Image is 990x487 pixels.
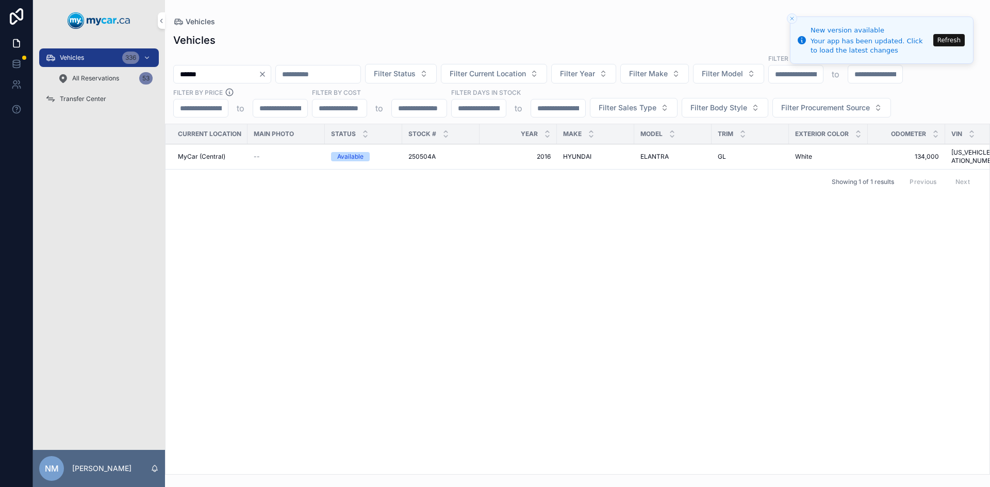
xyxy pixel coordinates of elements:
[33,41,165,122] div: scrollable content
[72,463,131,474] p: [PERSON_NAME]
[337,152,364,161] div: Available
[832,178,894,186] span: Showing 1 of 1 results
[690,103,747,113] span: Filter Body Style
[375,102,383,114] p: to
[795,153,862,161] a: White
[39,48,159,67] a: Vehicles336
[254,130,294,138] span: Main Photo
[551,64,616,83] button: Select Button
[563,153,628,161] a: HYUNDAI
[68,12,130,29] img: App logo
[933,34,965,46] button: Refresh
[640,153,669,161] span: ELANTRA
[891,130,926,138] span: Odometer
[521,130,538,138] span: Year
[254,153,319,161] a: --
[620,64,689,83] button: Select Button
[718,130,733,138] span: Trim
[331,130,356,138] span: Status
[515,102,522,114] p: to
[832,68,839,80] p: to
[186,16,215,27] span: Vehicles
[563,153,591,161] span: HYUNDAI
[39,90,159,108] a: Transfer Center
[640,153,705,161] a: ELANTRA
[178,130,241,138] span: Current Location
[139,72,153,85] div: 53
[682,98,768,117] button: Select Button
[563,130,582,138] span: Make
[450,69,526,79] span: Filter Current Location
[331,152,396,161] a: Available
[693,64,764,83] button: Select Button
[951,130,962,138] span: VIN
[52,69,159,88] a: All Reservations53
[173,33,216,47] h1: Vehicles
[258,70,271,78] button: Clear
[811,25,930,36] div: New version available
[173,16,215,27] a: Vehicles
[254,153,260,161] span: --
[237,102,244,114] p: to
[718,153,783,161] a: GL
[173,88,223,97] label: FILTER BY PRICE
[599,103,656,113] span: Filter Sales Type
[374,69,416,79] span: Filter Status
[441,64,547,83] button: Select Button
[312,88,361,97] label: FILTER BY COST
[408,130,436,138] span: Stock #
[72,74,119,82] span: All Reservations
[874,153,939,161] a: 134,000
[787,13,797,24] button: Close toast
[781,103,870,113] span: Filter Procurement Source
[408,153,473,161] a: 250504A
[768,54,827,63] label: Filter By Mileage
[811,37,930,55] div: Your app has been updated. Click to load the latest changes
[60,54,84,62] span: Vehicles
[795,153,812,161] span: White
[451,88,521,97] label: Filter Days In Stock
[178,153,241,161] a: MyCar (Central)
[702,69,743,79] span: Filter Model
[486,153,551,161] a: 2016
[629,69,668,79] span: Filter Make
[560,69,595,79] span: Filter Year
[45,462,59,475] span: NM
[60,95,106,103] span: Transfer Center
[408,153,436,161] span: 250504A
[718,153,726,161] span: GL
[795,130,849,138] span: Exterior Color
[122,52,139,64] div: 336
[365,64,437,83] button: Select Button
[772,98,891,117] button: Select Button
[590,98,678,117] button: Select Button
[640,130,663,138] span: Model
[178,153,225,161] span: MyCar (Central)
